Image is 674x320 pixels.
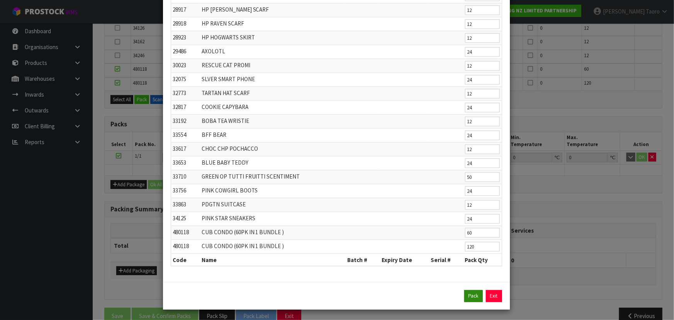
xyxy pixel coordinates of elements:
[173,145,187,152] span: 33617
[463,254,502,266] th: Pack Qty
[202,187,258,194] span: PINK COWGIRL BOOTS
[464,290,483,303] button: Pack
[202,201,246,208] span: PDGTN SUITCASE
[173,228,189,236] span: 480118
[486,290,502,303] a: Exit
[202,34,255,41] span: HP HOGWARTS SKIRT
[380,254,429,266] th: Expiry Date
[173,34,187,41] span: 28923
[173,242,189,250] span: 480118
[173,117,187,124] span: 33192
[202,214,255,222] span: PINK STAR SNEAKERS
[173,214,187,222] span: 34125
[202,159,248,166] span: BLUE BABY TEDDY
[346,254,380,266] th: Batch #
[202,75,255,83] span: SLVER SMART PHONE
[202,242,284,250] span: CUB CONDO (60PK IN 1 BUNDLE )
[202,117,249,124] span: BOBA TEA WRISTIE
[202,48,225,55] span: AXOLOTL
[173,6,187,13] span: 28917
[173,48,187,55] span: 29486
[202,61,250,69] span: RESCUE CAT PROMI
[173,173,187,180] span: 33710
[202,173,300,180] span: GREEN OP TUTTI FRUITTI SCENTIMENT
[429,254,463,266] th: Serial #
[202,228,284,236] span: CUB CONDO (60PK IN 1 BUNDLE )
[173,89,187,97] span: 32773
[173,187,187,194] span: 33756
[173,201,187,208] span: 33863
[171,254,200,266] th: Code
[173,20,187,27] span: 28918
[200,254,346,266] th: Name
[202,6,269,13] span: HP [PERSON_NAME] SCARF
[202,103,248,111] span: COOKIE CAPYBARA
[202,89,250,97] span: TARTAN HAT SCARF
[202,131,226,138] span: BFF BEAR
[202,20,244,27] span: HP RAVEN SCARF
[173,75,187,83] span: 32075
[173,159,187,166] span: 33653
[173,131,187,138] span: 33554
[173,61,187,69] span: 30023
[202,145,258,152] span: CHOC CHP POCHACCO
[173,103,187,111] span: 32817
